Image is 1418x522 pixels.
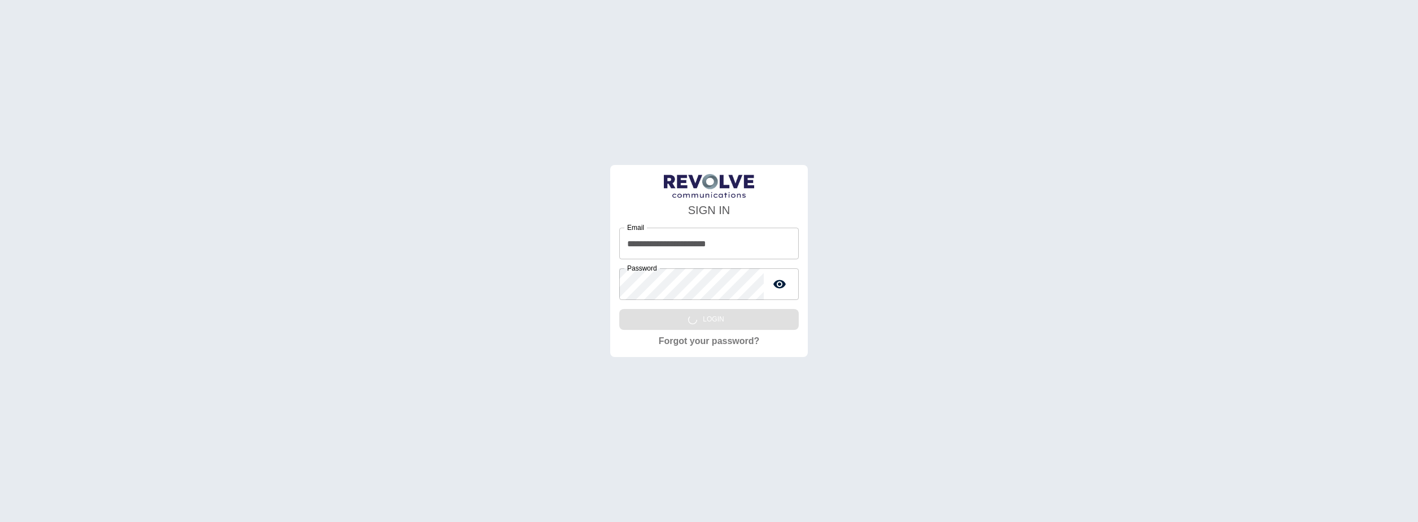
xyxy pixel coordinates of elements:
button: toggle password visibility [768,273,791,295]
label: Email [627,223,644,232]
a: Forgot your password? [659,334,760,348]
img: LogoText [664,174,754,198]
label: Password [627,263,657,273]
h4: SIGN IN [619,202,799,219]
